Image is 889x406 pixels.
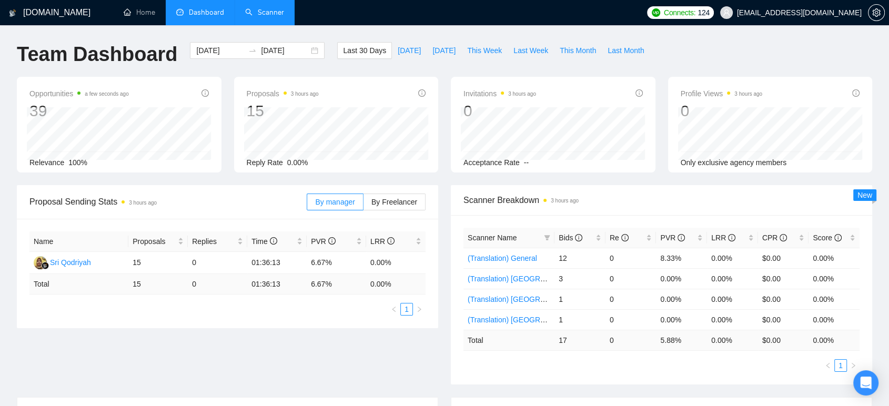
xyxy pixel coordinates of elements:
[247,101,319,121] div: 15
[461,42,508,59] button: This Week
[681,87,763,100] span: Profile Views
[189,8,224,17] span: Dashboard
[847,359,860,372] li: Next Page
[307,274,366,295] td: 6.67 %
[468,234,517,242] span: Scanner Name
[542,230,552,246] span: filter
[656,248,707,268] td: 8.33%
[29,195,307,208] span: Proposal Sending Stats
[678,234,685,241] span: info-circle
[608,45,644,56] span: Last Month
[758,248,809,268] td: $0.00
[758,309,809,330] td: $0.00
[834,359,847,372] li: 1
[413,303,426,316] button: right
[822,359,834,372] li: Previous Page
[34,258,91,266] a: SQSri Qodriyah
[251,237,277,246] span: Time
[834,234,842,241] span: info-circle
[463,194,860,207] span: Scanner Breakdown
[188,274,247,295] td: 0
[524,158,529,167] span: --
[463,330,554,350] td: Total
[681,158,787,167] span: Only exclusive agency members
[508,91,536,97] time: 3 hours ago
[822,359,834,372] button: left
[723,9,730,16] span: user
[9,5,16,22] img: logo
[391,306,397,312] span: left
[337,42,392,59] button: Last 30 Days
[868,8,884,17] span: setting
[128,274,188,295] td: 15
[554,330,605,350] td: 17
[129,200,157,206] time: 3 hours ago
[656,289,707,309] td: 0.00%
[370,237,395,246] span: LRR
[128,252,188,274] td: 15
[401,303,412,315] a: 1
[291,91,319,97] time: 3 hours ago
[311,237,336,246] span: PVR
[68,158,87,167] span: 100%
[400,303,413,316] li: 1
[29,274,128,295] td: Total
[192,236,235,247] span: Replies
[554,289,605,309] td: 1
[85,91,128,97] time: a few seconds ago
[133,236,176,247] span: Proposals
[554,42,602,59] button: This Month
[463,87,536,100] span: Invitations
[468,295,588,303] a: (Translation) [GEOGRAPHIC_DATA]
[544,235,550,241] span: filter
[758,268,809,289] td: $0.00
[605,330,656,350] td: 0
[432,45,456,56] span: [DATE]
[42,262,49,269] img: gigradar-bm.png
[247,274,307,295] td: 01:36:13
[575,234,582,241] span: info-circle
[868,4,885,21] button: setting
[621,234,629,241] span: info-circle
[847,359,860,372] button: right
[315,198,355,206] span: By manager
[398,45,421,56] span: [DATE]
[467,45,502,56] span: This Week
[261,45,309,56] input: End date
[554,248,605,268] td: 12
[392,42,427,59] button: [DATE]
[758,330,809,350] td: $ 0.00
[605,289,656,309] td: 0
[366,252,426,274] td: 0.00%
[50,257,91,268] div: Sri Qodriyah
[602,42,650,59] button: Last Month
[413,303,426,316] li: Next Page
[605,248,656,268] td: 0
[711,234,735,242] span: LRR
[809,268,860,289] td: 0.00%
[825,362,831,369] span: left
[418,89,426,97] span: info-circle
[245,8,284,17] a: searchScanner
[388,303,400,316] button: left
[605,268,656,289] td: 0
[635,89,643,97] span: info-circle
[852,89,860,97] span: info-circle
[809,309,860,330] td: 0.00%
[850,362,856,369] span: right
[734,91,762,97] time: 3 hours ago
[554,268,605,289] td: 3
[463,158,520,167] span: Acceptance Rate
[660,234,685,242] span: PVR
[698,7,709,18] span: 124
[857,191,872,199] span: New
[247,87,319,100] span: Proposals
[29,101,129,121] div: 39
[508,42,554,59] button: Last Week
[559,234,582,242] span: Bids
[656,309,707,330] td: 0.00%
[29,158,64,167] span: Relevance
[416,306,422,312] span: right
[388,303,400,316] li: Previous Page
[656,330,707,350] td: 5.88 %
